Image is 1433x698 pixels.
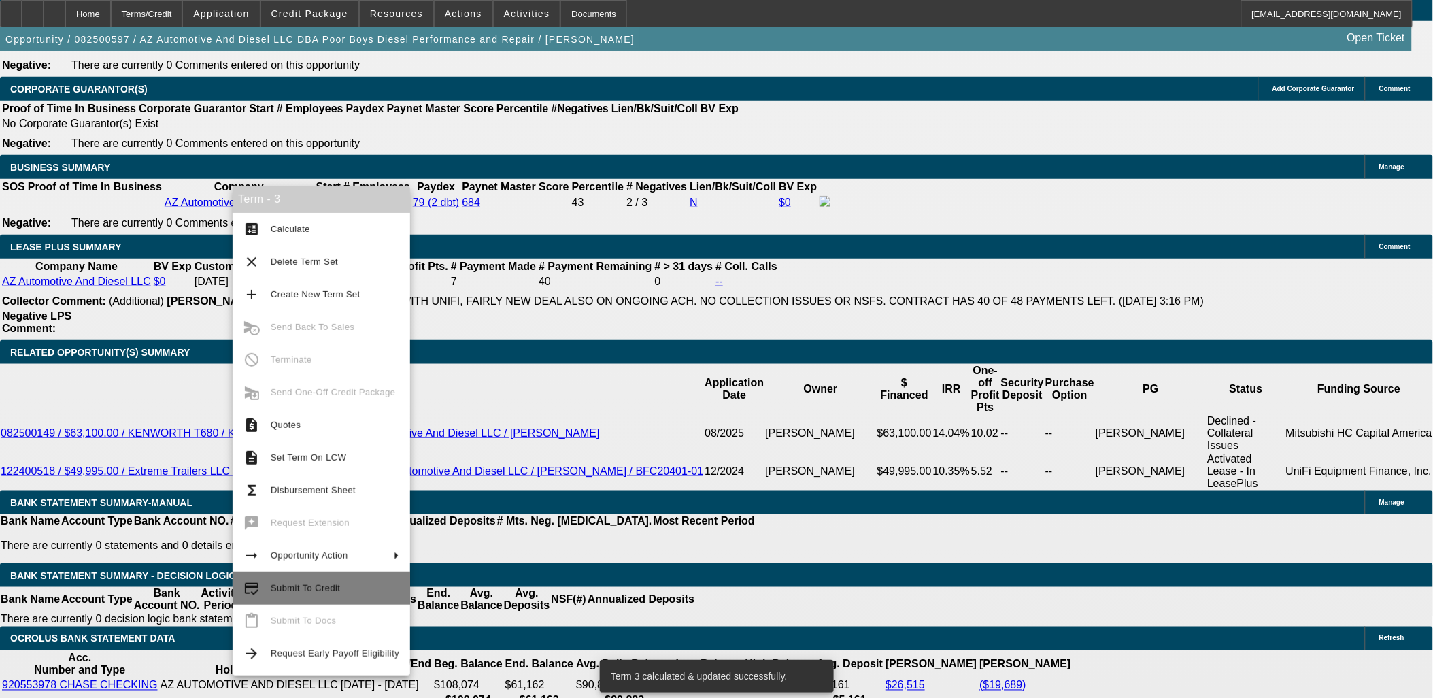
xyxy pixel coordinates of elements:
[233,186,410,213] div: Term - 3
[201,587,241,613] th: Activity Period
[343,181,410,193] b: # Employees
[139,103,246,114] b: Corporate Guarantor
[1045,364,1095,414] th: Purchase Option
[450,275,537,288] td: 7
[230,514,295,528] th: # Of Periods
[462,197,480,208] a: 684
[1045,414,1095,452] td: --
[340,679,432,693] td: [DATE] - [DATE]
[550,587,587,613] th: NSF(#)
[538,275,652,288] td: 40
[214,181,264,193] b: Company
[505,679,574,693] td: $61,162
[243,221,260,237] mat-icon: calculate
[1,180,26,194] th: SOS
[71,59,360,71] span: There are currently 0 Comments entered on this opportunity
[109,295,164,307] span: (Additional)
[704,364,764,414] th: Application Date
[271,452,346,463] span: Set Term On LCW
[195,261,277,272] b: Customer Since
[701,103,739,114] b: BV Exp
[587,587,695,613] th: Annualized Deposits
[417,181,455,193] b: Paydex
[35,261,118,272] b: Company Name
[503,587,551,613] th: Avg. Deposits
[10,497,192,508] span: BANK STATEMENT SUMMARY-MANUAL
[2,59,51,71] b: Negative:
[61,514,133,528] th: Account Type
[1,117,745,131] td: No Corporate Guarantor(s) Exist
[433,679,503,693] td: $108,074
[1379,243,1411,250] span: Comment
[885,652,977,678] th: [PERSON_NAME]
[1,539,755,552] p: There are currently 0 statements and 0 details entered on this opportunity
[1000,452,1045,491] td: --
[2,680,158,691] a: 920553978 CHASE CHECKING
[1285,452,1433,491] td: UniFi Equipment Finance, Inc.
[575,679,674,693] td: $90,883
[387,103,494,114] b: Paynet Master Score
[388,514,496,528] th: Annualized Deposits
[243,417,260,433] mat-icon: request_quote
[626,197,687,209] div: 2 / 3
[653,514,756,528] th: Most Recent Period
[877,414,932,452] td: $63,100.00
[704,414,764,452] td: 08/2025
[360,1,433,27] button: Resources
[1000,364,1045,414] th: Security Deposit
[243,580,260,597] mat-icon: credit_score
[27,180,163,194] th: Proof of Time In Business
[249,103,273,114] b: Start
[2,217,51,229] b: Negative:
[1,652,158,678] th: Acc. Number and Type
[504,8,550,19] span: Activities
[2,276,151,287] a: AZ Automotive And Diesel LLC
[5,34,635,45] span: Opportunity / 082500597 / AZ Automotive And Diesel LLC DBA Poor Boys Diesel Performance and Repai...
[271,583,340,593] span: Submit To Credit
[600,660,828,693] div: Term 3 calculated & updated successfully.
[779,197,791,208] a: $0
[654,275,714,288] td: 0
[462,181,569,193] b: Paynet Master Score
[10,84,148,95] span: CORPORATE GUARANTOR(S)
[243,482,260,499] mat-icon: functions
[154,261,192,272] b: BV Exp
[2,137,51,149] b: Negative:
[1,465,703,477] a: 122400518 / $49,995.00 / Extreme Trailers LLC 53 x 102 / [DOMAIN_NAME] / AZ Automotive And Diesel...
[71,137,360,149] span: There are currently 0 Comments entered on this opportunity
[71,217,360,229] span: There are currently 0 Comments entered on this opportunity
[460,587,503,613] th: Avg. Balance
[271,485,356,495] span: Disbursement Sheet
[765,452,877,491] td: [PERSON_NAME]
[265,295,1204,307] span: THIS IS A DISC-SVC DEAL WITH UNIFI, FAIRLY NEW DEAL ALSO ON ONGOING ACH. NO COLLECTION ISSUES OR ...
[779,181,817,193] b: BV Exp
[1342,27,1411,50] a: Open Ticket
[1045,452,1095,491] td: --
[971,414,1000,452] td: 10.02
[572,181,624,193] b: Percentile
[1379,85,1411,93] span: Comment
[10,633,175,644] span: OCROLUS BANK STATEMENT DATA
[886,680,925,691] a: $26,515
[183,1,259,27] button: Application
[271,648,399,659] span: Request Early Payoff Eligibility
[539,261,652,272] b: # Payment Remaining
[2,295,106,307] b: Collector Comment:
[165,197,314,208] a: AZ Automotive And Diesel LLC
[243,254,260,270] mat-icon: clear
[154,276,166,287] a: $0
[745,652,815,678] th: High Balance
[316,181,341,193] b: Start
[243,286,260,303] mat-icon: add
[417,587,460,613] th: End. Balance
[1285,414,1433,452] td: Mitsubishi HC Capital America
[435,1,492,27] button: Actions
[715,276,723,287] a: --
[1,427,600,439] a: 082500149 / $63,100.00 / KENWORTH T680 / Kenworth Sales - Pasco / AZ Automotive And Diesel LLC / ...
[675,652,743,678] th: Low Balance
[877,452,932,491] td: $49,995.00
[160,679,339,693] td: AZ AUTOMOTIVE AND DIESEL LLC
[1272,85,1355,93] span: Add Corporate Guarantor
[1000,414,1045,452] td: --
[765,364,877,414] th: Owner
